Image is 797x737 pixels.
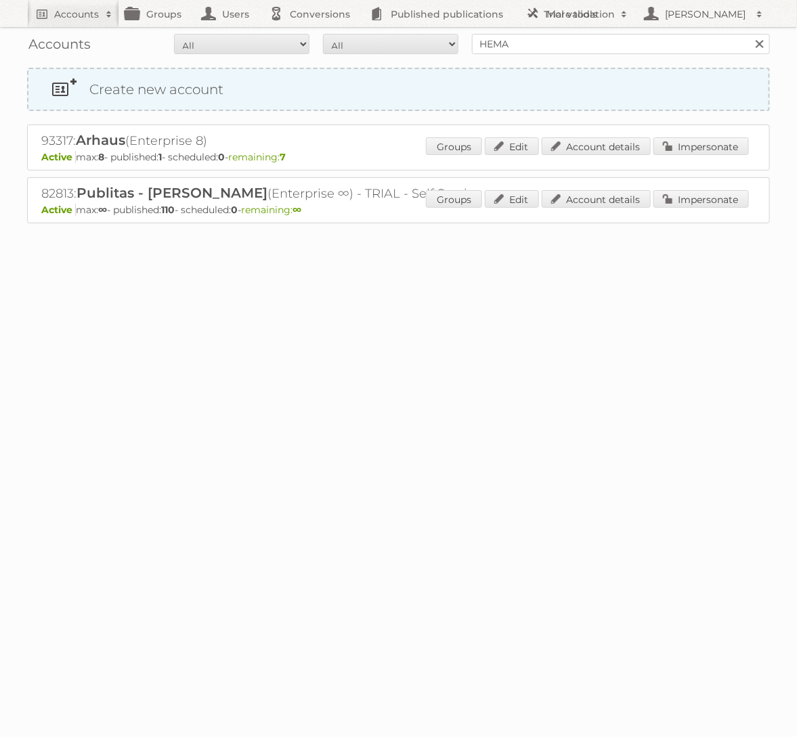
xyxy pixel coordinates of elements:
[653,190,749,208] a: Impersonate
[41,151,756,163] p: max: - published: - scheduled: -
[280,151,286,163] strong: 7
[41,151,76,163] span: Active
[485,190,539,208] a: Edit
[241,204,301,216] span: remaining:
[98,204,107,216] strong: ∞
[293,204,301,216] strong: ∞
[653,137,749,155] a: Impersonate
[542,137,651,155] a: Account details
[41,132,515,150] h2: 93317: (Enterprise 8)
[41,204,756,216] p: max: - published: - scheduled: -
[158,151,162,163] strong: 1
[41,185,515,202] h2: 82813: (Enterprise ∞) - TRIAL - Self Service
[662,7,750,21] h2: [PERSON_NAME]
[28,69,769,110] a: Create new account
[546,7,614,21] h2: More tools
[485,137,539,155] a: Edit
[77,185,267,201] span: Publitas - [PERSON_NAME]
[218,151,225,163] strong: 0
[161,204,175,216] strong: 110
[41,204,76,216] span: Active
[426,190,482,208] a: Groups
[228,151,286,163] span: remaining:
[54,7,99,21] h2: Accounts
[542,190,651,208] a: Account details
[98,151,104,163] strong: 8
[426,137,482,155] a: Groups
[231,204,238,216] strong: 0
[76,132,125,148] span: Arhaus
